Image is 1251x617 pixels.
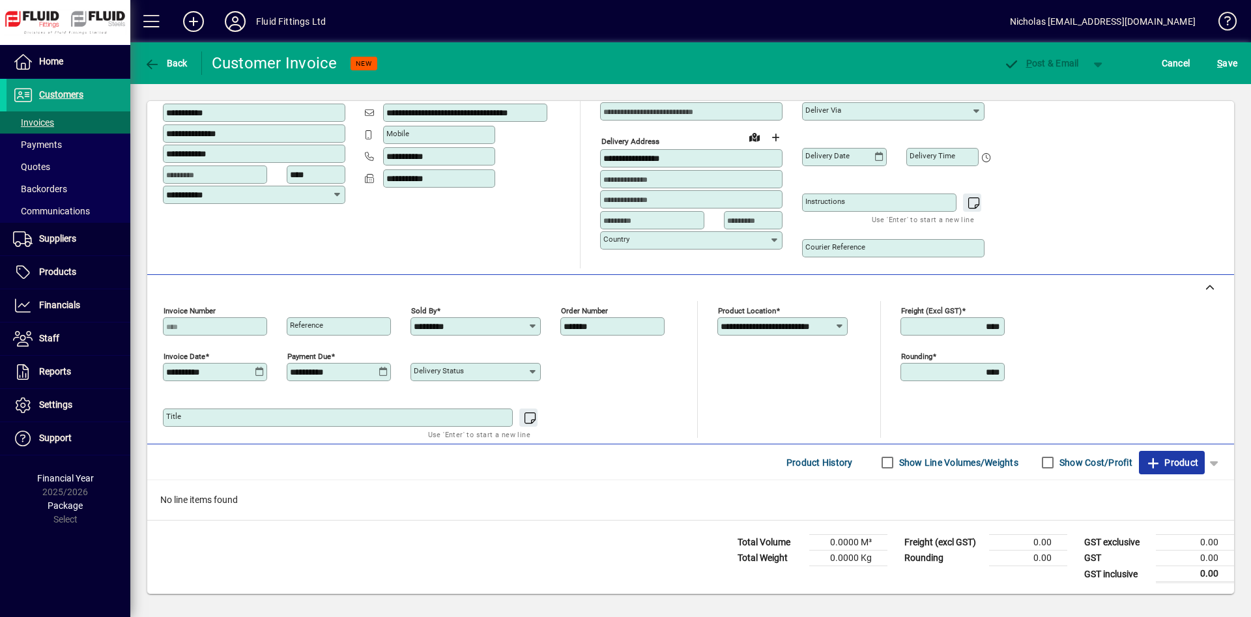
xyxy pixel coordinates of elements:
[1162,53,1190,74] span: Cancel
[328,81,349,102] button: Copy to Delivery address
[141,51,191,75] button: Back
[561,306,608,315] mat-label: Order number
[805,242,865,251] mat-label: Courier Reference
[1010,11,1196,32] div: Nicholas [EMAIL_ADDRESS][DOMAIN_NAME]
[164,352,205,361] mat-label: Invoice date
[997,51,1086,75] button: Post & Email
[39,333,59,343] span: Staff
[290,321,323,330] mat-label: Reference
[212,53,338,74] div: Customer Invoice
[39,233,76,244] span: Suppliers
[173,10,214,33] button: Add
[901,352,932,361] mat-label: Rounding
[809,551,887,566] td: 0.0000 Kg
[13,117,54,128] span: Invoices
[13,162,50,172] span: Quotes
[147,480,1234,520] div: No line items found
[718,306,776,315] mat-label: Product location
[307,81,328,102] a: View on map
[386,129,409,138] mat-label: Mobile
[901,306,962,315] mat-label: Freight (excl GST)
[1003,58,1079,68] span: ost & Email
[37,473,94,483] span: Financial Year
[1156,566,1234,582] td: 0.00
[13,139,62,150] span: Payments
[130,51,202,75] app-page-header-button: Back
[39,399,72,410] span: Settings
[7,389,130,422] a: Settings
[805,151,850,160] mat-label: Delivery date
[898,535,989,551] td: Freight (excl GST)
[1139,451,1205,474] button: Product
[13,184,67,194] span: Backorders
[7,178,130,200] a: Backorders
[428,427,530,442] mat-hint: Use 'Enter' to start a new line
[39,266,76,277] span: Products
[7,134,130,156] a: Payments
[7,422,130,455] a: Support
[1156,535,1234,551] td: 0.00
[872,212,974,227] mat-hint: Use 'Enter' to start a new line
[7,46,130,78] a: Home
[1217,58,1222,68] span: S
[898,551,989,566] td: Rounding
[731,535,809,551] td: Total Volume
[7,223,130,255] a: Suppliers
[731,551,809,566] td: Total Weight
[7,111,130,134] a: Invoices
[1214,51,1241,75] button: Save
[7,356,130,388] a: Reports
[356,59,372,68] span: NEW
[805,197,845,206] mat-label: Instructions
[1209,3,1235,45] a: Knowledge Base
[411,306,437,315] mat-label: Sold by
[1158,51,1194,75] button: Cancel
[1078,551,1156,566] td: GST
[256,11,326,32] div: Fluid Fittings Ltd
[13,206,90,216] span: Communications
[7,200,130,222] a: Communications
[1026,58,1032,68] span: P
[1217,53,1237,74] span: ave
[39,89,83,100] span: Customers
[214,10,256,33] button: Profile
[7,256,130,289] a: Products
[1078,535,1156,551] td: GST exclusive
[1156,551,1234,566] td: 0.00
[897,456,1018,469] label: Show Line Volumes/Weights
[786,452,853,473] span: Product History
[287,352,331,361] mat-label: Payment due
[809,535,887,551] td: 0.0000 M³
[603,235,629,244] mat-label: Country
[7,323,130,355] a: Staff
[989,551,1067,566] td: 0.00
[7,289,130,322] a: Financials
[989,535,1067,551] td: 0.00
[39,300,80,310] span: Financials
[164,306,216,315] mat-label: Invoice number
[48,500,83,511] span: Package
[1078,566,1156,582] td: GST inclusive
[39,366,71,377] span: Reports
[1145,452,1198,473] span: Product
[744,126,765,147] a: View on map
[765,127,786,148] button: Choose address
[144,58,188,68] span: Back
[7,156,130,178] a: Quotes
[39,56,63,66] span: Home
[166,412,181,421] mat-label: Title
[805,106,841,115] mat-label: Deliver via
[414,366,464,375] mat-label: Delivery status
[910,151,955,160] mat-label: Delivery time
[39,433,72,443] span: Support
[781,451,858,474] button: Product History
[1057,456,1132,469] label: Show Cost/Profit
